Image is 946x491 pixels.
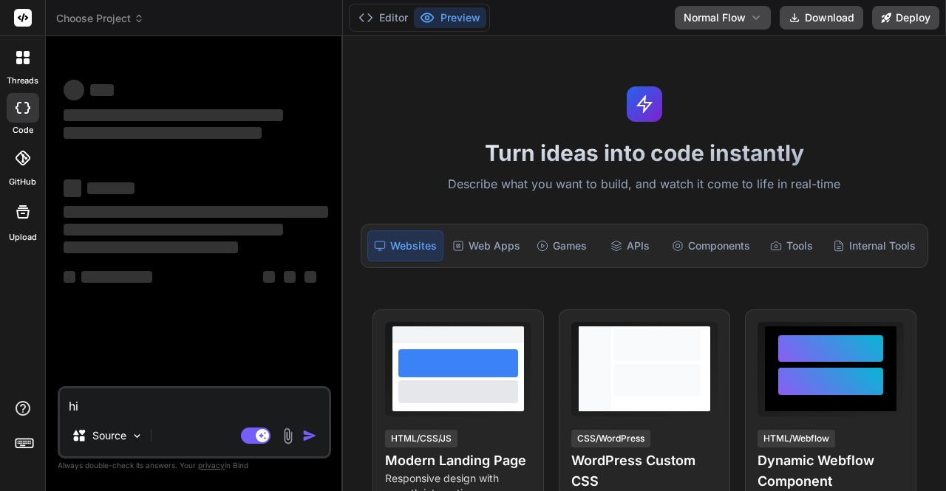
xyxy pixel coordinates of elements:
[446,230,526,261] div: Web Apps
[529,230,594,261] div: Games
[64,109,283,121] span: ‌
[56,11,144,26] span: Choose Project
[7,75,38,87] label: threads
[90,84,114,96] span: ‌
[684,10,746,25] span: Normal Flow
[353,7,414,28] button: Editor
[81,271,152,283] span: ‌
[367,230,443,261] div: Websites
[279,428,296,444] img: attachment
[263,271,275,283] span: ‌
[675,6,771,30] button: Normal Flow
[780,6,863,30] button: Download
[9,176,36,188] label: GitHub
[352,140,937,166] h1: Turn ideas into code instantly
[58,459,331,473] p: Always double-check its answers. Your in Bind
[64,179,81,197] span: ‌
[198,461,225,470] span: privacy
[64,271,75,283] span: ‌
[302,428,317,443] img: icon
[385,430,457,447] div: HTML/CSS/JS
[758,430,835,447] div: HTML/Webflow
[64,241,238,253] span: ‌
[87,182,135,194] span: ‌
[60,388,329,415] textarea: hi
[827,230,922,261] div: Internal Tools
[759,230,824,261] div: Tools
[9,231,37,244] label: Upload
[13,124,33,137] label: code
[64,127,262,139] span: ‌
[385,450,531,471] h4: Modern Landing Page
[64,206,328,218] span: ‌
[304,271,316,283] span: ‌
[597,230,662,261] div: APIs
[64,224,283,236] span: ‌
[666,230,756,261] div: Components
[352,175,937,194] p: Describe what you want to build, and watch it come to life in real-time
[64,80,84,100] span: ‌
[414,7,486,28] button: Preview
[92,428,126,443] p: Source
[284,271,296,283] span: ‌
[872,6,939,30] button: Deploy
[571,430,650,447] div: CSS/WordPress
[131,430,143,442] img: Pick Models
